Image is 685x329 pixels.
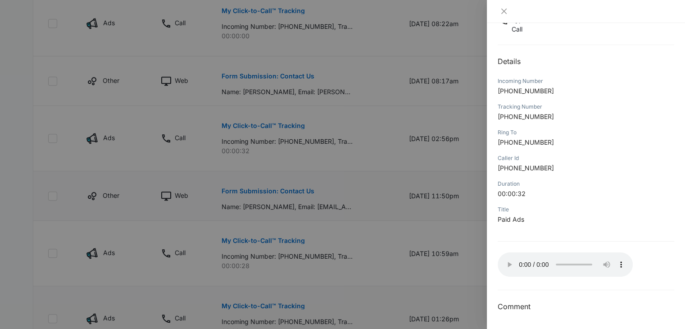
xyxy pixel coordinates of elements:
span: Paid Ads [498,215,524,223]
h3: Comment [498,301,674,312]
div: Duration [498,180,674,188]
h2: Details [498,56,674,67]
span: close [500,8,508,15]
div: Incoming Number [498,77,674,85]
div: Tracking Number [498,103,674,111]
span: [PHONE_NUMBER] [498,87,554,95]
div: Title [498,206,674,214]
button: Close [498,7,510,15]
span: [PHONE_NUMBER] [498,138,554,146]
div: Ring To [498,128,674,137]
span: 00:00:32 [498,190,526,197]
p: Call [512,24,528,34]
span: [PHONE_NUMBER] [498,113,554,120]
span: [PHONE_NUMBER] [498,164,554,172]
audio: Your browser does not support the audio tag. [498,252,633,277]
div: Caller Id [498,154,674,162]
